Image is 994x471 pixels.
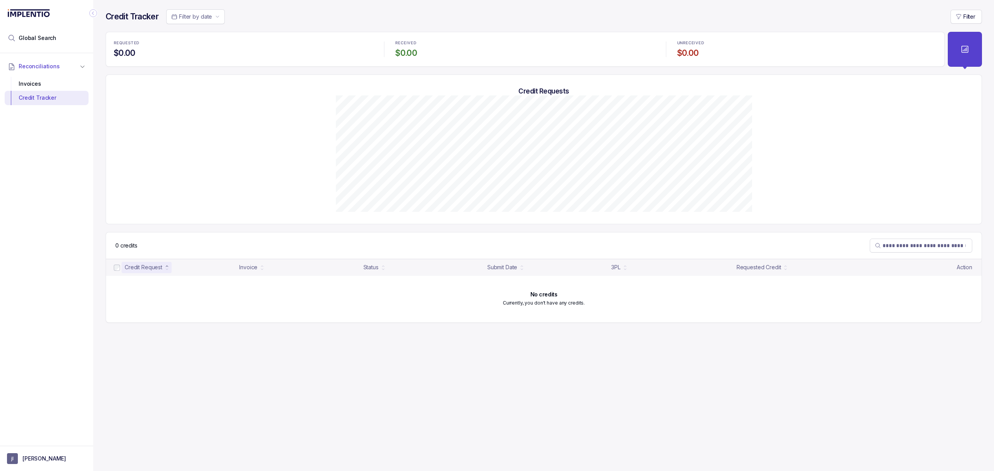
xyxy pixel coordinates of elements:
li: Statistic UNRECEIVED [673,35,941,63]
p: UNRECEIVED [677,41,704,45]
p: Currently, you don't have any credits. [503,299,585,307]
div: Credit Tracker [11,91,82,105]
h6: No credits [530,291,558,298]
div: Submit Date [487,263,517,271]
div: Remaining page entries [115,242,137,249]
search: Table Search Bar [870,239,972,253]
li: Statistic REQUESTED [109,35,378,63]
h4: $0.00 [114,48,373,59]
div: Credit Request [125,263,162,271]
nav: Table Control [106,232,982,259]
div: Reconciliations [5,75,89,107]
button: Reconciliations [5,58,89,75]
h4: Credit Tracker [106,11,158,22]
p: 0 credits [115,242,137,249]
p: [PERSON_NAME] [23,455,66,462]
div: Requested Credit [737,263,781,271]
div: Collapse Icon [89,9,98,18]
p: Action [957,263,972,271]
h4: $0.00 [677,48,937,59]
span: Reconciliations [19,62,60,70]
ul: Statistic Highlights [106,32,945,67]
span: Filter by date [179,13,212,20]
div: Invoice [239,263,257,271]
button: User initials[PERSON_NAME] [7,453,86,464]
button: Filter [951,10,982,24]
button: Date Range Picker [166,9,225,24]
h5: Credit Requests [118,87,969,95]
div: 3PL [611,263,620,271]
input: checkbox-checkbox-all [114,265,120,271]
li: Statistic RECEIVED [391,35,659,63]
span: Global Search [19,34,56,42]
div: Status [363,263,379,271]
span: User initials [7,453,18,464]
p: Filter [963,13,975,21]
h4: $0.00 [395,48,655,59]
p: RECEIVED [395,41,416,45]
div: Invoices [11,77,82,91]
p: REQUESTED [114,41,139,45]
search: Date Range Picker [171,13,212,21]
